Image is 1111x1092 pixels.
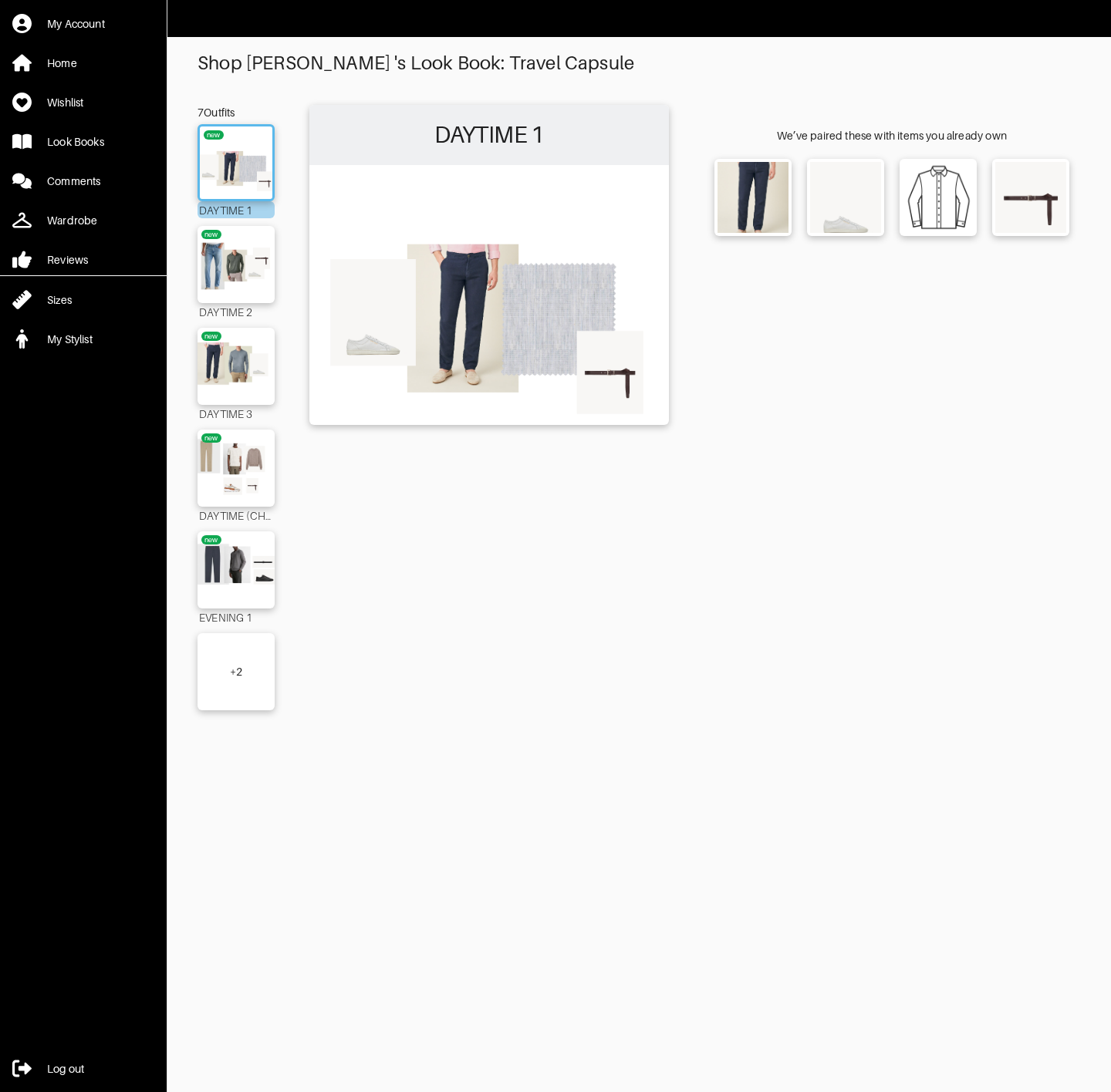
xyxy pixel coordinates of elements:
div: Wardrobe [47,213,97,228]
img: Outfit DAYTIME (CHILLY) 4 [192,437,280,499]
div: Reviews [47,252,88,268]
div: DAYTIME 2 [198,303,275,320]
div: Shop [PERSON_NAME] 's Look Book: Travel Capsule [198,52,1080,74]
img: gym sneakers in smooth leather [810,162,881,233]
img: cassandre belt in vegetable-tanned leather [995,162,1066,233]
img: Outfit DAYTIME 1 [317,173,661,415]
div: new [204,230,218,239]
img: Outfit DAYTIME 1 [195,134,276,191]
div: We’ve paired these with items you already own [704,128,1080,143]
div: new [204,332,218,341]
div: DAYTIME 1 [198,201,275,218]
div: Home [47,56,77,71]
div: Sizes [47,292,72,308]
img: Lipari Trousers [718,162,789,233]
div: EVENING 1 [198,608,275,625]
div: 7 Outfits [198,105,275,120]
img: Outfit DAYTIME 2 [192,234,280,295]
div: + 2 [230,664,242,679]
div: Log out [47,1061,84,1077]
div: DAYTIME 3 [198,405,275,422]
div: DAYTIME (CHILLY) 4 [198,507,275,524]
div: new [204,535,218,544]
div: Look Books [47,134,104,150]
div: My Stylist [47,332,93,347]
img: Outfit EVENING 1 [192,539,280,601]
div: My Account [47,16,105,32]
img: woven [903,162,974,233]
div: new [207,130,221,140]
h2: DAYTIME 1 [317,113,661,157]
div: Comments [47,174,100,189]
img: Outfit DAYTIME 3 [192,335,280,397]
div: Wishlist [47,95,83,110]
div: new [204,433,218,443]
